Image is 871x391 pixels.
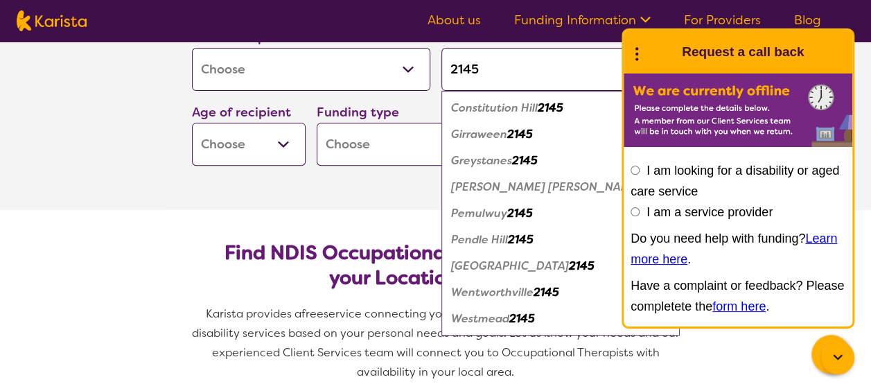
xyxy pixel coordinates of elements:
[451,232,508,247] em: Pendle Hill
[509,311,535,326] em: 2145
[646,205,773,219] label: I am a service provider
[507,127,533,141] em: 2145
[448,174,673,200] div: Mays Hill 2145
[712,299,766,313] a: form here
[317,104,399,121] label: Funding type
[448,306,673,332] div: Westmead 2145
[206,306,301,321] span: Karista provides a
[448,121,673,148] div: Girraween 2145
[631,228,845,270] p: Do you need help with funding? .
[192,306,683,379] span: service connecting you with Occupational Therapists and other disability services based on your p...
[514,12,651,28] a: Funding Information
[448,95,673,121] div: Constitution Hill 2145
[512,153,538,168] em: 2145
[203,241,669,290] h2: Find NDIS Occupational Therapists based on your Location & Needs
[538,101,563,115] em: 2145
[631,275,845,317] p: Have a complaint or feedback? Please completete the .
[428,12,481,28] a: About us
[569,259,595,273] em: 2145
[794,12,821,28] a: Blog
[451,285,534,299] em: Wentworthville
[624,73,852,147] img: Karista offline chat form to request call back
[534,285,559,299] em: 2145
[508,232,534,247] em: 2145
[451,259,569,273] em: [GEOGRAPHIC_DATA]
[451,153,512,168] em: Greystanes
[448,227,673,253] div: Pendle Hill 2145
[631,164,839,198] label: I am looking for a disability or aged care service
[451,311,509,326] em: Westmead
[448,148,673,174] div: Greystanes 2145
[451,180,642,194] em: [PERSON_NAME] [PERSON_NAME]
[448,279,673,306] div: Wentworthville 2145
[441,48,680,91] input: Type
[811,335,850,374] button: Channel Menu
[646,38,674,66] img: Karista
[684,12,761,28] a: For Providers
[448,253,673,279] div: South Wentworthville 2145
[451,101,538,115] em: Constitution Hill
[192,104,291,121] label: Age of recipient
[451,127,507,141] em: Girraween
[451,206,507,220] em: Pemulwuy
[507,206,533,220] em: 2145
[448,200,673,227] div: Pemulwuy 2145
[682,42,804,62] h1: Request a call back
[301,306,324,321] span: free
[17,10,87,31] img: Karista logo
